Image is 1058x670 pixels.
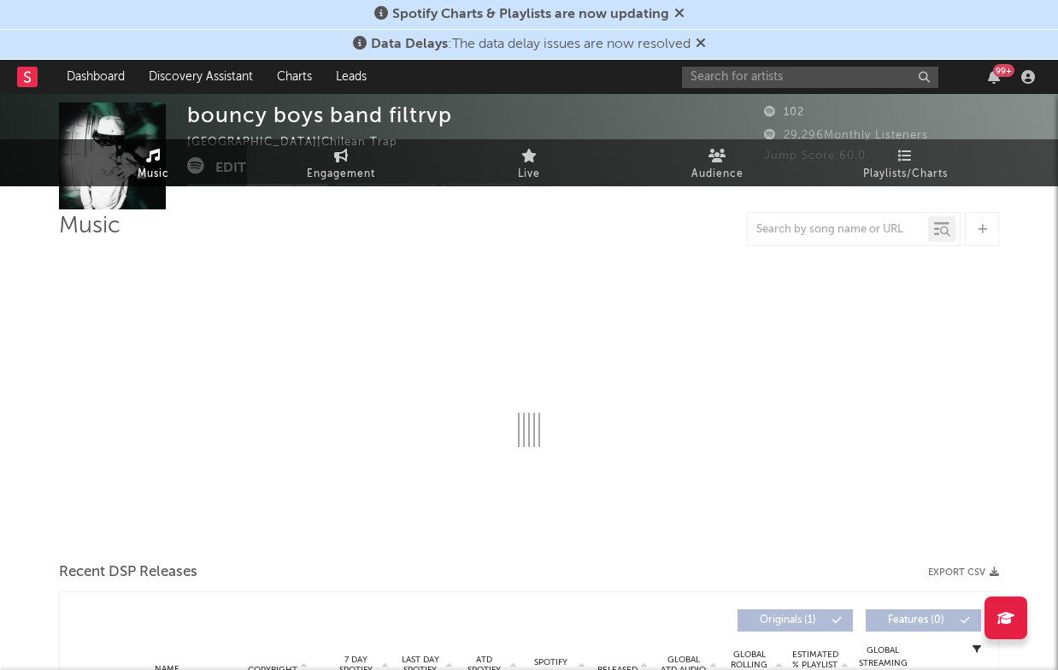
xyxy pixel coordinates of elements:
button: Track [187,184,294,209]
button: Originals(1) [738,609,853,632]
span: Recent DSP Releases [59,562,197,583]
a: Audience [623,139,811,186]
span: 29,296 Monthly Listeners [764,130,928,141]
span: 102 [764,107,804,118]
a: Leads [324,60,379,94]
span: Dismiss [696,38,706,51]
a: Engagement [247,139,435,186]
div: [GEOGRAPHIC_DATA] | Chilean Trap [187,132,417,153]
input: Search by song name or URL [748,223,928,237]
span: Originals ( 1 ) [749,615,827,626]
span: Live [518,164,540,185]
button: Export CSV [928,567,999,578]
span: Dismiss [674,8,685,21]
a: Charts [265,60,324,94]
span: Data Delays [371,38,448,51]
span: Engagement [307,164,375,185]
button: Features(0) [866,609,981,632]
span: Spotify Charts & Playlists are now updating [392,8,669,21]
a: Dashboard [55,60,137,94]
a: Discovery Assistant [137,60,265,94]
a: Music [59,139,247,186]
span: Features ( 0 ) [877,615,955,626]
div: bouncy boys band filtrvp [187,103,452,127]
span: : The data delay issues are now resolved [371,38,691,51]
button: 99+ [988,70,1000,84]
div: 99 + [993,64,1014,77]
span: Audience [691,164,744,185]
a: Playlists/Charts [811,139,999,186]
span: Music [138,164,169,185]
span: Playlists/Charts [863,164,948,185]
input: Search for artists [682,67,938,88]
a: Live [435,139,623,186]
